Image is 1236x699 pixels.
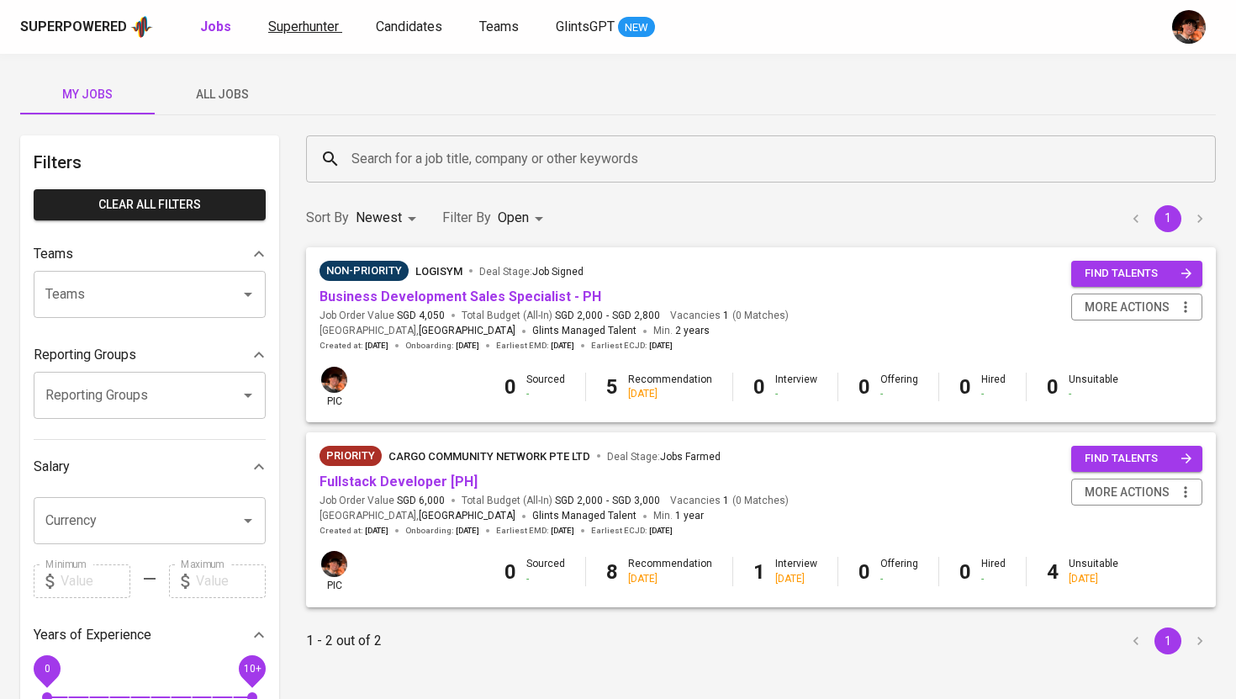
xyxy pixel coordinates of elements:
[959,375,971,399] b: 0
[419,323,515,340] span: [GEOGRAPHIC_DATA]
[526,572,565,586] div: -
[365,340,388,352] span: [DATE]
[34,457,70,477] p: Salary
[1071,479,1202,506] button: more actions
[34,625,151,645] p: Years of Experience
[47,194,252,215] span: Clear All filters
[376,17,446,38] a: Candidates
[356,208,402,228] p: Newest
[236,283,260,306] button: Open
[532,266,584,278] span: Job Signed
[462,309,660,323] span: Total Budget (All-In)
[532,325,636,336] span: Glints Managed Talent
[20,14,153,40] a: Superpoweredapp logo
[442,208,491,228] p: Filter By
[551,340,574,352] span: [DATE]
[1071,261,1202,287] button: find talents
[1085,482,1170,503] span: more actions
[628,572,712,586] div: [DATE]
[1120,205,1216,232] nav: pagination navigation
[670,309,789,323] span: Vacancies ( 0 Matches )
[34,450,266,484] div: Salary
[675,325,710,336] span: 2 years
[320,525,388,537] span: Created at :
[479,266,584,278] span: Deal Stage :
[612,309,660,323] span: SGD 2,800
[1069,373,1118,401] div: Unsuitable
[649,340,673,352] span: [DATE]
[320,323,515,340] span: [GEOGRAPHIC_DATA] ,
[606,494,609,508] span: -
[1085,264,1192,283] span: find talents
[880,572,918,586] div: -
[321,367,347,393] img: diemas@glints.com
[981,557,1006,585] div: Hired
[405,340,479,352] span: Onboarding :
[320,261,409,281] div: Pending Client’s Feedback, Sufficient Talents in Pipeline
[775,387,817,401] div: -
[526,373,565,401] div: Sourced
[880,387,918,401] div: -
[660,451,721,463] span: Jobs Farmed
[34,237,266,271] div: Teams
[356,203,422,234] div: Newest
[532,510,636,522] span: Glints Managed Talent
[462,494,660,508] span: Total Budget (All-In)
[496,340,574,352] span: Earliest EMD :
[405,525,479,537] span: Onboarding :
[653,510,704,522] span: Min.
[981,387,1006,401] div: -
[775,572,817,586] div: [DATE]
[320,289,601,304] a: Business Development Sales Specialist - PH
[606,375,618,399] b: 5
[419,508,515,525] span: [GEOGRAPHIC_DATA]
[196,564,266,598] input: Value
[397,494,445,508] span: SGD 6,000
[34,618,266,652] div: Years of Experience
[397,309,445,323] span: SGD 4,050
[959,560,971,584] b: 0
[628,557,712,585] div: Recommendation
[880,557,918,585] div: Offering
[555,494,603,508] span: SGD 2,000
[526,387,565,401] div: -
[320,309,445,323] span: Job Order Value
[44,662,50,674] span: 0
[456,340,479,352] span: [DATE]
[556,19,615,34] span: GlintsGPT
[607,451,721,463] span: Deal Stage :
[1047,560,1059,584] b: 4
[61,564,130,598] input: Value
[320,474,478,490] a: Fullstack Developer [PH]
[1154,628,1181,654] button: page 1
[612,494,660,508] span: SGD 3,000
[775,373,817,401] div: Interview
[306,208,349,228] p: Sort By
[268,17,342,38] a: Superhunter
[504,375,516,399] b: 0
[498,203,549,234] div: Open
[1069,557,1118,585] div: Unsuitable
[618,19,655,36] span: NEW
[628,387,712,401] div: [DATE]
[556,17,655,38] a: GlintsGPT NEW
[981,572,1006,586] div: -
[200,19,231,34] b: Jobs
[1047,375,1059,399] b: 0
[858,375,870,399] b: 0
[268,19,339,34] span: Superhunter
[1069,387,1118,401] div: -
[858,560,870,584] b: 0
[200,17,235,38] a: Jobs
[1071,446,1202,472] button: find talents
[34,244,73,264] p: Teams
[306,631,382,651] p: 1 - 2 out of 2
[320,508,515,525] span: [GEOGRAPHIC_DATA] ,
[721,494,729,508] span: 1
[880,373,918,401] div: Offering
[236,509,260,532] button: Open
[1085,449,1192,469] span: find talents
[606,309,609,323] span: -
[591,340,673,352] span: Earliest ECJD :
[321,551,347,577] img: diemas@glints.com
